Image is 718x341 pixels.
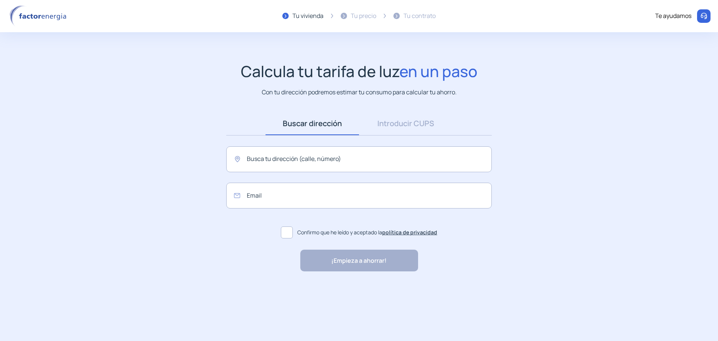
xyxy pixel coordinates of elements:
p: Con tu dirección podremos estimar tu consumo para calcular tu ahorro. [262,88,457,97]
div: Te ayudamos [655,11,691,21]
h1: Calcula tu tarifa de luz [241,62,478,80]
span: en un paso [399,61,478,82]
span: Confirmo que he leído y aceptado la [297,228,437,237]
a: política de privacidad [382,229,437,236]
img: logo factor [7,5,71,27]
p: "Rapidez y buen trato al cliente" [288,281,374,290]
div: Tu contrato [404,11,436,21]
div: Tu precio [351,11,376,21]
img: Trustpilot [378,283,430,289]
a: Buscar dirección [266,112,359,135]
a: Introducir CUPS [359,112,452,135]
img: llamar [700,12,708,20]
div: Tu vivienda [292,11,323,21]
